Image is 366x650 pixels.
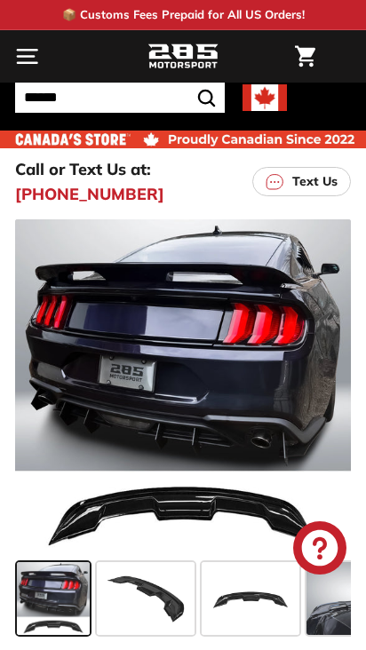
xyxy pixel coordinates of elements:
p: Text Us [292,172,338,191]
p: Call or Text Us at: [15,157,151,181]
a: Cart [286,31,324,82]
img: Logo_285_Motorsport_areodynamics_components [147,42,219,72]
input: Search [15,83,225,113]
a: [PHONE_NUMBER] [15,182,164,206]
a: Text Us [252,167,351,196]
p: 📦 Customs Fees Prepaid for All US Orders! [62,6,305,24]
inbox-online-store-chat: Shopify online store chat [288,521,352,579]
